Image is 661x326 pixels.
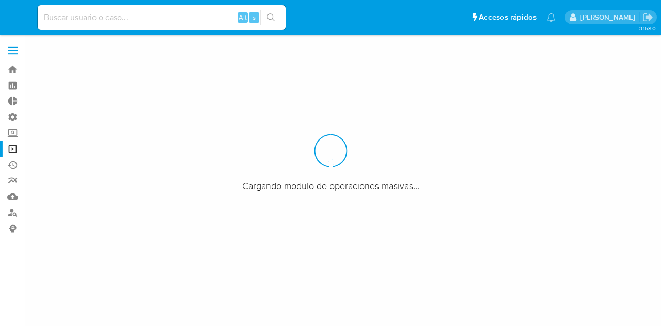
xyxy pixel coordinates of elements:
[547,13,556,22] a: Notificaciones
[253,12,256,22] span: s
[642,12,653,23] a: Salir
[580,12,639,22] p: gustavo.deseta@mercadolibre.com
[260,10,281,25] button: search-icon
[38,11,286,24] input: Buscar usuario o caso...
[242,179,419,192] span: Cargando modulo de operaciones masivas...
[239,12,247,22] span: Alt
[479,12,537,23] span: Accesos rápidos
